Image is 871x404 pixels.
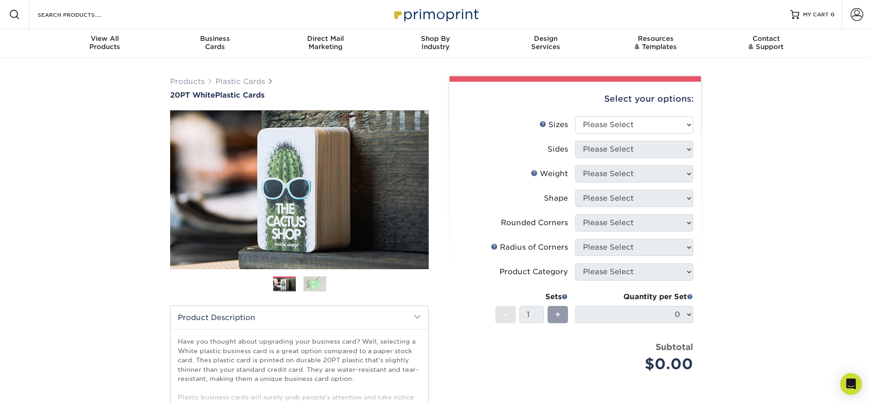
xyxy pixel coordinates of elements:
[170,77,205,86] a: Products
[170,91,429,99] a: 20PT WhitePlastic Cards
[270,34,381,51] div: Marketing
[160,34,270,51] div: Cards
[504,308,508,321] span: -
[457,82,694,116] div: Select your options:
[582,353,693,375] div: $0.00
[711,34,821,51] div: & Support
[37,9,125,20] input: SEARCH PRODUCTS.....
[390,5,481,24] img: Primoprint
[539,119,568,130] div: Sizes
[160,34,270,43] span: Business
[170,91,215,99] span: 20PT White
[531,168,568,179] div: Weight
[501,217,568,228] div: Rounded Corners
[170,100,429,279] img: 20PT White 01
[50,34,160,51] div: Products
[270,34,381,43] span: Direct Mail
[170,91,429,99] h1: Plastic Cards
[381,34,491,43] span: Shop By
[215,77,265,86] a: Plastic Cards
[2,376,77,401] iframe: Google Customer Reviews
[495,291,568,302] div: Sets
[381,34,491,51] div: Industry
[50,34,160,43] span: View All
[803,11,829,19] span: MY CART
[50,29,160,58] a: View AllProducts
[273,277,296,293] img: Plastic Cards 01
[490,29,601,58] a: DesignServices
[656,342,693,352] strong: Subtotal
[601,34,711,51] div: & Templates
[831,11,835,18] span: 0
[171,306,428,329] h2: Product Description
[711,29,821,58] a: Contact& Support
[270,29,381,58] a: Direct MailMarketing
[490,34,601,43] span: Design
[491,242,568,253] div: Radius of Corners
[160,29,270,58] a: BusinessCards
[575,291,693,302] div: Quantity per Set
[711,34,821,43] span: Contact
[490,34,601,51] div: Services
[555,308,561,321] span: +
[601,34,711,43] span: Resources
[303,276,326,292] img: Plastic Cards 02
[499,266,568,277] div: Product Category
[548,144,568,155] div: Sides
[544,193,568,204] div: Shape
[601,29,711,58] a: Resources& Templates
[381,29,491,58] a: Shop ByIndustry
[840,373,862,395] div: Open Intercom Messenger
